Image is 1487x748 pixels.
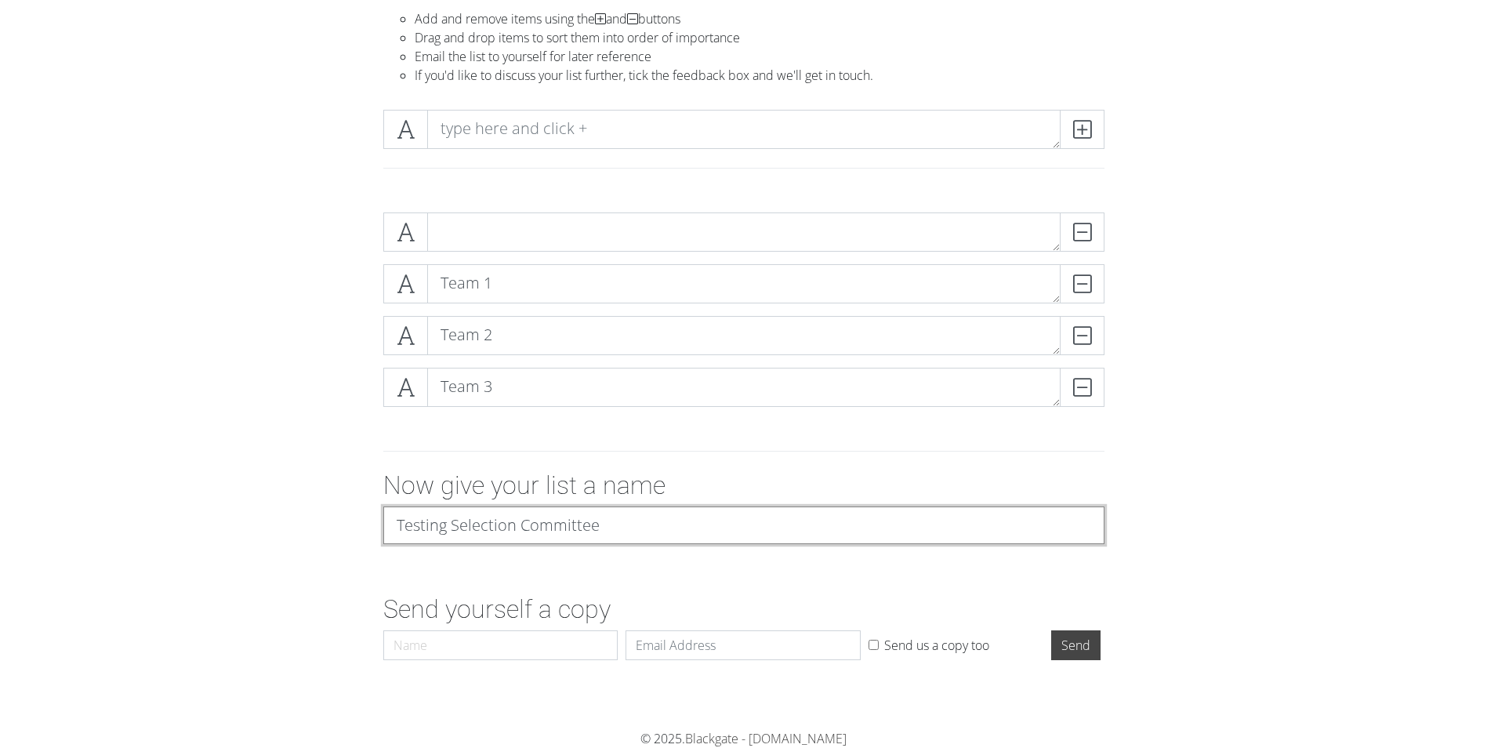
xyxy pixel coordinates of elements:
h2: Now give your list a name [383,470,1104,500]
input: Email Address [626,630,861,660]
a: Blackgate - [DOMAIN_NAME] [685,730,847,747]
li: Drag and drop items to sort them into order of importance [415,28,1104,47]
li: If you'd like to discuss your list further, tick the feedback box and we'll get in touch. [415,66,1104,85]
li: Email the list to yourself for later reference [415,47,1104,66]
input: My amazing list... [383,507,1104,544]
div: © 2025. [309,729,1179,748]
input: Name [383,630,618,660]
h2: Send yourself a copy [383,594,1104,624]
label: Send us a copy too [884,636,989,655]
li: Add and remove items using the and buttons [415,9,1104,28]
input: Send [1051,630,1101,660]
